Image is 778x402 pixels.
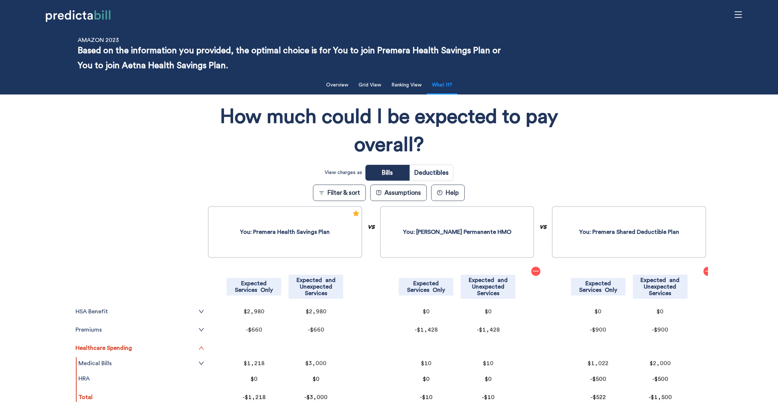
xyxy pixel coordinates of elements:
p: $0 [292,376,340,382]
span: menu [731,8,745,22]
p: -$1,500 [636,394,684,401]
p: Expected Services Only [229,280,279,293]
div: Recommended [352,209,360,221]
a: Medical Bills [78,360,204,366]
p: $0 [402,309,450,314]
p: $0 [230,376,278,382]
p: Expected and Unexpected Services [291,277,341,297]
p: -$1,428 [464,327,512,333]
p: -$1,428 [402,327,450,333]
button: Assumptions [370,185,427,201]
span: up [198,345,204,351]
p: Total [78,394,204,400]
p: -$660 [292,327,340,333]
p: -$500 [636,376,684,382]
p: -$900 [574,327,622,333]
button: Ranking View [387,78,426,93]
p: $2,980 [292,309,340,314]
p: Based on the information you provided, the optimal choice is for You to join Premera Health Savin... [78,43,513,73]
a: HSA Benefit [76,309,204,314]
p: $1,218 [230,360,278,366]
p: -$10 [402,394,450,401]
p: Amazon 2023 [78,37,119,43]
p: -$900 [636,327,684,333]
p: $0 [574,309,622,314]
p: You: Premera Health Savings Plan [240,228,330,236]
p: Expected and Unexpected Services [635,277,685,297]
button: Grid View [354,78,386,93]
p: $2,000 [636,360,684,366]
div: View charges as [325,167,362,179]
span: down [198,327,204,333]
p: $3,000 [292,360,340,366]
p: $1,022 [574,360,622,366]
p: Expected Services Only [573,280,623,293]
p: You: [PERSON_NAME] Permanente HMO [403,228,511,236]
p: -$1,218 [230,394,278,401]
p: $10 [402,360,450,366]
p: $10 [464,360,512,366]
span: down [198,309,204,314]
p: $0 [402,376,450,382]
p: $0 [636,309,684,314]
p: -$10 [464,394,512,401]
p: -$3,000 [292,394,340,401]
button: Filter & sort [313,185,366,201]
p: $0 [464,376,512,382]
a: Premiums [76,327,204,333]
button: Overview [322,78,353,93]
span: minus [532,267,539,275]
a: Healthcare Spending [76,345,204,351]
text: ? [438,191,441,194]
p: Expected Services Only [401,280,451,293]
span: down [198,360,204,366]
button: ?Help [431,185,465,201]
button: What If? [427,78,457,93]
p: -$500 [574,376,622,382]
p: You: Premera Shared Deductible Plan [579,228,679,236]
p: -$522 [574,394,622,401]
p: $0 [464,309,512,314]
p: -$660 [230,327,278,333]
h1: How much could I be expected to pay overall? [207,103,571,159]
span: minus [704,267,712,275]
p: $2,980 [230,309,278,314]
tr: HRA [77,370,206,388]
p: Expected and Unexpected Services [463,277,513,297]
